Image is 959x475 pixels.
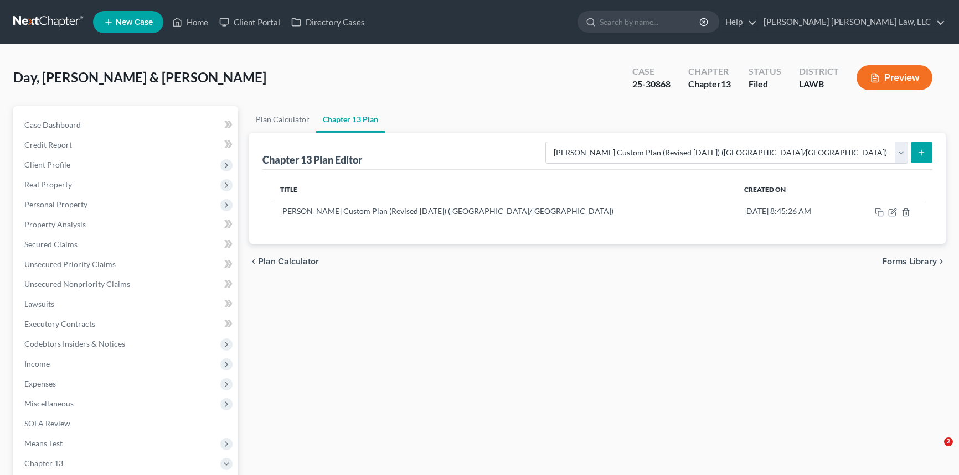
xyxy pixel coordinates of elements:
span: Forms Library [882,257,937,266]
span: Miscellaneous [24,399,74,408]
span: 13 [721,79,731,89]
span: Plan Calculator [258,257,319,266]
span: Means Test [24,439,63,448]
span: Lawsuits [24,299,54,309]
th: Created On [735,179,847,201]
span: Credit Report [24,140,72,149]
button: chevron_left Plan Calculator [249,257,319,266]
div: Chapter [688,65,731,78]
a: Executory Contracts [16,314,238,334]
i: chevron_left [249,257,258,266]
span: Secured Claims [24,239,78,249]
td: [PERSON_NAME] Custom Plan (Revised [DATE]) ([GEOGRAPHIC_DATA]/[GEOGRAPHIC_DATA]) [271,201,735,222]
button: Forms Library chevron_right [882,257,946,266]
span: Income [24,359,50,368]
a: [PERSON_NAME] [PERSON_NAME] Law, LLC [758,12,945,32]
button: Preview [857,65,932,90]
span: SOFA Review [24,419,70,428]
a: Chapter 13 Plan [316,106,385,133]
a: Directory Cases [286,12,370,32]
span: New Case [116,18,153,27]
span: Real Property [24,180,72,189]
span: Day, [PERSON_NAME] & [PERSON_NAME] [13,69,266,85]
div: Case [632,65,671,78]
div: 25-30868 [632,78,671,91]
span: Codebtors Insiders & Notices [24,339,125,348]
div: Chapter 13 Plan Editor [262,153,362,166]
a: Secured Claims [16,234,238,254]
a: Case Dashboard [16,115,238,135]
span: Chapter 13 [24,458,63,468]
i: chevron_right [937,257,946,266]
a: Home [167,12,214,32]
a: Lawsuits [16,294,238,314]
div: LAWB [799,78,839,91]
a: Unsecured Nonpriority Claims [16,274,238,294]
a: Unsecured Priority Claims [16,254,238,274]
span: 2 [944,437,953,446]
a: Help [720,12,757,32]
a: Credit Report [16,135,238,155]
th: Title [271,179,735,201]
iframe: Intercom live chat [921,437,948,464]
div: Status [749,65,781,78]
a: Property Analysis [16,215,238,234]
td: [DATE] 8:45:26 AM [735,201,847,222]
span: Property Analysis [24,220,86,229]
div: District [799,65,839,78]
span: Executory Contracts [24,319,95,328]
span: Unsecured Nonpriority Claims [24,279,130,289]
div: Chapter [688,78,731,91]
span: Unsecured Priority Claims [24,259,116,269]
a: SOFA Review [16,414,238,434]
a: Plan Calculator [249,106,316,133]
div: Filed [749,78,781,91]
span: Expenses [24,379,56,388]
span: Personal Property [24,200,87,209]
input: Search by name... [600,12,701,32]
a: Client Portal [214,12,286,32]
span: Client Profile [24,160,70,169]
span: Case Dashboard [24,120,81,129]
